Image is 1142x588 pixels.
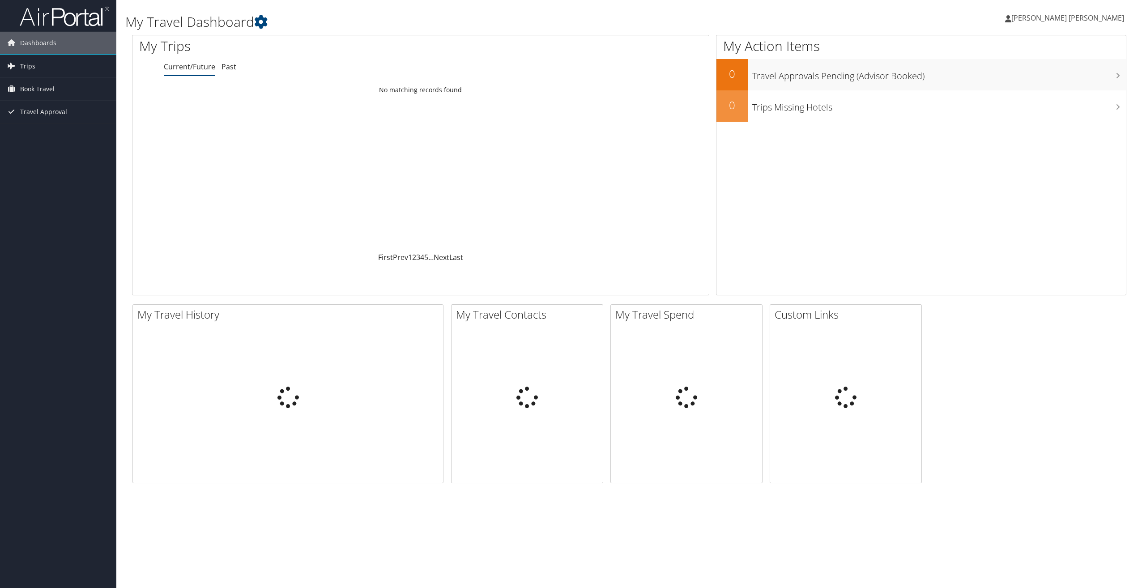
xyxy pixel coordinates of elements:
h1: My Action Items [716,37,1126,55]
span: Dashboards [20,32,56,54]
h2: My Travel Contacts [456,307,603,322]
a: 0Travel Approvals Pending (Advisor Booked) [716,59,1126,90]
a: Current/Future [164,62,215,72]
a: Next [434,252,449,262]
a: 4 [420,252,424,262]
a: First [378,252,393,262]
h1: My Trips [139,37,462,55]
h1: My Travel Dashboard [125,13,797,31]
span: … [428,252,434,262]
h2: 0 [716,66,748,81]
span: Travel Approval [20,101,67,123]
a: 3 [416,252,420,262]
td: No matching records found [132,82,709,98]
h2: 0 [716,98,748,113]
a: 2 [412,252,416,262]
span: Trips [20,55,35,77]
a: Past [222,62,236,72]
span: Book Travel [20,78,55,100]
a: 1 [408,252,412,262]
span: [PERSON_NAME] [PERSON_NAME] [1011,13,1124,23]
h2: My Travel History [137,307,443,322]
h2: Custom Links [775,307,921,322]
a: Prev [393,252,408,262]
h3: Trips Missing Hotels [752,97,1126,114]
h2: My Travel Spend [615,307,762,322]
a: [PERSON_NAME] [PERSON_NAME] [1005,4,1133,31]
a: 5 [424,252,428,262]
a: Last [449,252,463,262]
a: 0Trips Missing Hotels [716,90,1126,122]
img: airportal-logo.png [20,6,109,27]
h3: Travel Approvals Pending (Advisor Booked) [752,65,1126,82]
